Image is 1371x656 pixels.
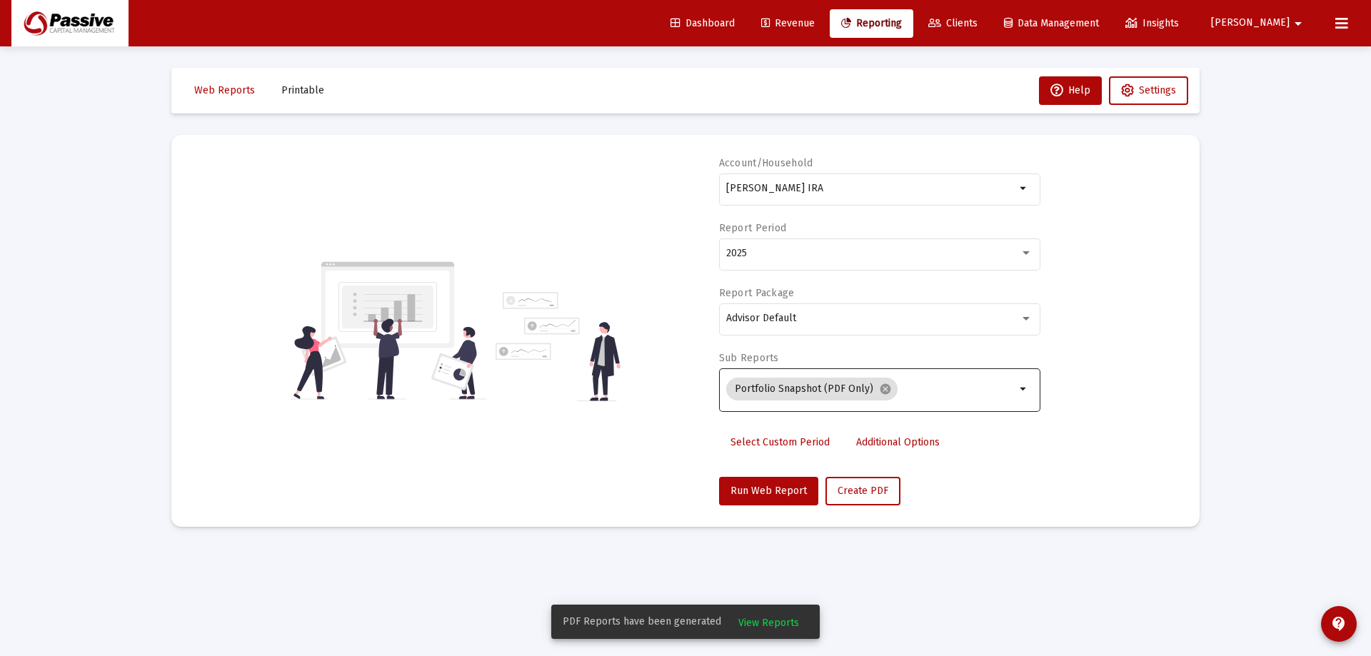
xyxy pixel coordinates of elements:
[719,222,787,234] label: Report Period
[671,17,735,29] span: Dashboard
[719,157,813,169] label: Account/Household
[726,375,1015,403] mat-chip-list: Selection
[1330,615,1347,632] mat-icon: contact_support
[1015,180,1033,197] mat-icon: arrow_drop_down
[825,477,900,505] button: Create PDF
[659,9,746,38] a: Dashboard
[719,477,818,505] button: Run Web Report
[761,17,815,29] span: Revenue
[750,9,826,38] a: Revenue
[993,9,1110,38] a: Data Management
[838,485,888,497] span: Create PDF
[22,9,118,38] img: Dashboard
[1039,76,1102,105] button: Help
[563,615,721,629] span: PDF Reports have been generated
[1211,17,1290,29] span: [PERSON_NAME]
[726,378,898,400] mat-chip: Portfolio Snapshot (PDF Only)
[1050,84,1090,96] span: Help
[917,9,989,38] a: Clients
[1290,9,1307,38] mat-icon: arrow_drop_down
[719,287,795,299] label: Report Package
[841,17,902,29] span: Reporting
[183,76,266,105] button: Web Reports
[830,9,913,38] a: Reporting
[1114,9,1190,38] a: Insights
[730,436,830,448] span: Select Custom Period
[726,247,747,259] span: 2025
[1015,380,1033,398] mat-icon: arrow_drop_down
[281,84,324,96] span: Printable
[194,84,255,96] span: Web Reports
[730,485,807,497] span: Run Web Report
[1125,17,1179,29] span: Insights
[726,183,1015,194] input: Search or select an account or household
[738,617,799,629] span: View Reports
[1194,9,1324,37] button: [PERSON_NAME]
[291,260,487,401] img: reporting
[270,76,336,105] button: Printable
[856,436,940,448] span: Additional Options
[928,17,978,29] span: Clients
[1139,84,1176,96] span: Settings
[1004,17,1099,29] span: Data Management
[879,383,892,395] mat-icon: cancel
[726,312,796,324] span: Advisor Default
[1109,76,1188,105] button: Settings
[727,609,810,635] button: View Reports
[719,352,779,364] label: Sub Reports
[496,292,621,401] img: reporting-alt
